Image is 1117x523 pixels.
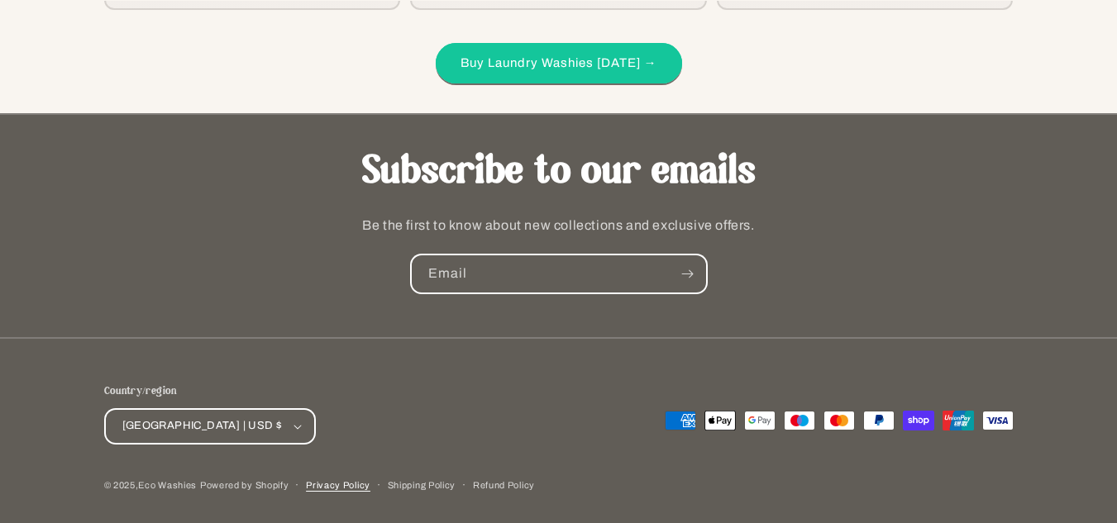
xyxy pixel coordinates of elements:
[388,478,456,493] a: Shipping Policy
[670,254,706,294] button: Subscribe
[104,480,198,490] small: © 2025,
[138,480,197,490] a: Eco Washies
[104,383,316,400] h2: Country/region
[473,478,535,493] a: Refund Policy
[200,480,289,490] a: Powered by Shopify
[306,478,370,493] a: Privacy Policy
[74,148,1043,197] h2: Subscribe to our emails
[104,408,316,445] button: [GEOGRAPHIC_DATA] | USD $
[270,214,848,238] p: Be the first to know about new collections and exclusive offers.
[436,43,682,83] a: Buy Laundry Washies [DATE] →
[122,418,283,435] span: [GEOGRAPHIC_DATA] | USD $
